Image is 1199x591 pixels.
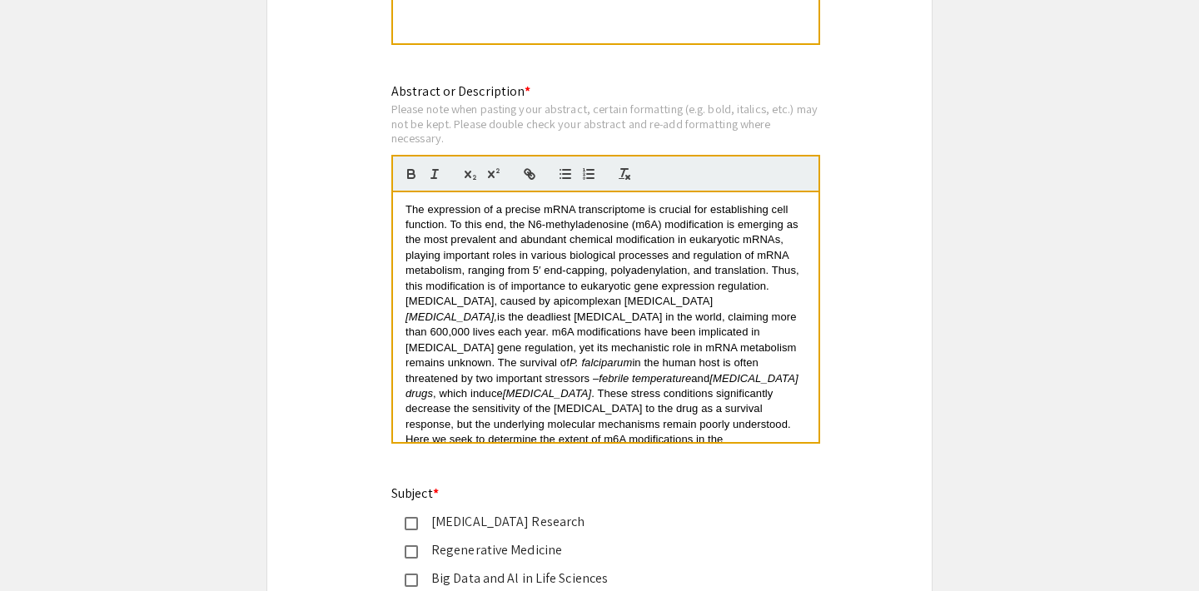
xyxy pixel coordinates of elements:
[498,356,570,369] span: The survival of
[691,372,709,385] span: and
[405,356,762,384] span: in the human host is often threatened by two important stressors –
[405,387,807,492] span: . These stress conditions significantly decrease the sensitivity of the [MEDICAL_DATA] to the dru...
[405,203,802,308] span: The expression of a precise mRNA transcriptome is crucial for establishing cell function. To this...
[391,102,820,146] div: Please note when pasting your abstract, certain formatting (e.g. bold, italics, etc.) may not be ...
[405,310,799,369] span: is the deadliest [MEDICAL_DATA] in the world, claiming more than 600,000 lives each year. m6A mod...
[599,372,691,385] em: febrile temperature
[418,569,768,589] div: Big Data and Al in Life Sciences
[391,484,439,502] mat-label: Subject
[391,82,530,100] mat-label: Abstract or Description
[570,356,633,369] em: P. falciparum
[12,516,71,579] iframe: Chat
[418,540,768,560] div: Regenerative Medicine
[503,387,591,400] em: [MEDICAL_DATA]
[418,512,768,532] div: [MEDICAL_DATA] Research
[405,372,801,400] em: [MEDICAL_DATA] drugs
[405,310,497,323] em: [MEDICAL_DATA],
[433,387,503,400] span: , which induce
